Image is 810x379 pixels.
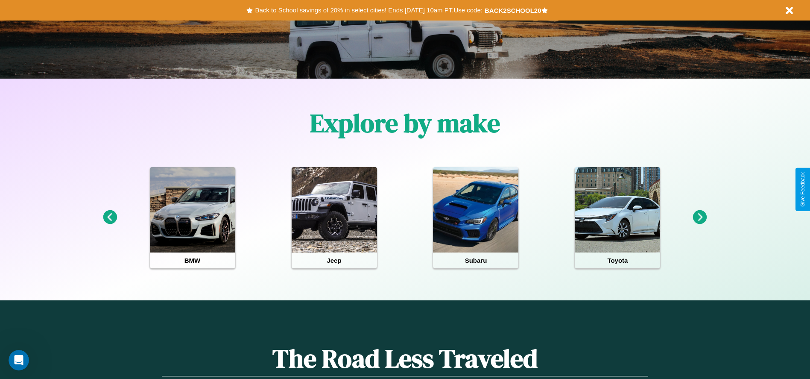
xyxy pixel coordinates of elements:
[162,341,648,376] h1: The Road Less Traveled
[292,253,377,268] h4: Jeep
[575,253,660,268] h4: Toyota
[9,350,29,370] iframe: Intercom live chat
[485,7,541,14] b: BACK2SCHOOL20
[800,172,806,207] div: Give Feedback
[253,4,484,16] button: Back to School savings of 20% in select cities! Ends [DATE] 10am PT.Use code:
[433,253,518,268] h4: Subaru
[310,106,500,141] h1: Explore by make
[150,253,235,268] h4: BMW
